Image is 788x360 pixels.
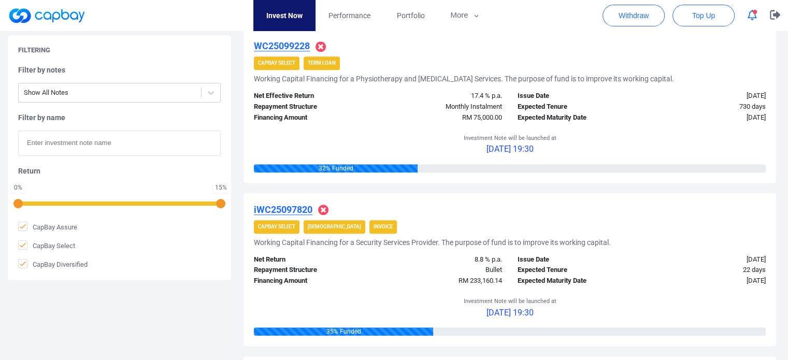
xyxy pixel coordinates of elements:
[378,254,510,265] div: 8.8 % p.a.
[642,112,773,123] div: [DATE]
[254,238,611,247] h5: Working Capital Financing for a Security Services Provider. The purpose of fund is to improve its...
[642,265,773,276] div: 22 days
[246,112,378,123] div: Financing Amount
[18,113,221,122] h5: Filter by name
[258,60,295,66] strong: CapBay Select
[642,102,773,112] div: 730 days
[328,10,370,21] span: Performance
[246,91,378,102] div: Net Effective Return
[464,306,556,320] p: [DATE] 19:30
[464,297,556,306] p: Investment Note will be launched at
[215,184,227,191] div: 15 %
[374,224,393,229] strong: Invoice
[464,142,556,156] p: [DATE] 19:30
[13,184,23,191] div: 0 %
[254,204,312,215] u: iWC25097820
[308,224,361,229] strong: [DEMOGRAPHIC_DATA]
[642,91,773,102] div: [DATE]
[254,74,674,83] h5: Working Capital Financing for a Physiotherapy and [MEDICAL_DATA] Services. The purpose of fund is...
[510,102,641,112] div: Expected Tenure
[510,254,641,265] div: Issue Date
[462,113,502,121] span: RM 75,000.00
[642,254,773,265] div: [DATE]
[258,224,295,229] strong: CapBay Select
[18,46,50,55] h5: Filtering
[510,276,641,286] div: Expected Maturity Date
[246,265,378,276] div: Repayment Structure
[603,5,665,26] button: Withdraw
[254,164,418,172] div: 32 % Funded
[254,40,310,51] u: WC25099228
[510,91,641,102] div: Issue Date
[254,327,433,336] div: 35 % Funded
[18,222,77,232] span: CapBay Assure
[18,166,221,176] h5: Return
[672,5,735,26] button: Top Up
[642,276,773,286] div: [DATE]
[459,277,502,284] span: RM 233,160.14
[378,265,510,276] div: Bullet
[692,10,715,21] span: Top Up
[246,254,378,265] div: Net Return
[246,102,378,112] div: Repayment Structure
[510,112,641,123] div: Expected Maturity Date
[378,102,510,112] div: Monthly Instalment
[18,131,221,156] input: Enter investment note name
[308,60,336,66] strong: Term Loan
[464,134,556,143] p: Investment Note will be launched at
[18,240,75,251] span: CapBay Select
[18,259,88,269] span: CapBay Diversified
[510,265,641,276] div: Expected Tenure
[18,65,221,75] h5: Filter by notes
[378,91,510,102] div: 17.4 % p.a.
[246,276,378,286] div: Financing Amount
[396,10,424,21] span: Portfolio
